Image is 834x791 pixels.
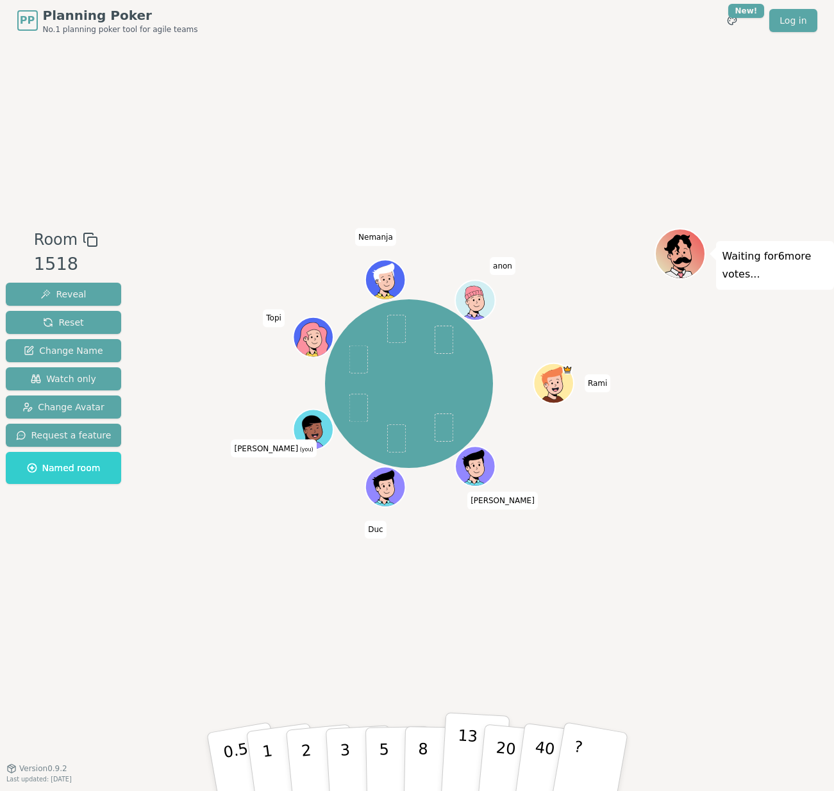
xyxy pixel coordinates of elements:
[365,521,386,539] span: Click to change your name
[22,401,104,413] span: Change Avatar
[6,311,122,334] button: Reset
[20,13,35,28] span: PP
[16,429,112,442] span: Request a feature
[6,776,72,783] span: Last updated: [DATE]
[722,247,828,283] p: Waiting for 6 more votes...
[728,4,765,18] div: New!
[298,447,313,453] span: (you)
[6,452,122,484] button: Named room
[17,6,198,35] a: PPPlanning PokerNo.1 planning poker tool for agile teams
[27,462,101,474] span: Named room
[562,365,572,375] span: Rami is the host
[6,395,122,419] button: Change Avatar
[31,372,96,385] span: Watch only
[585,374,610,392] span: Click to change your name
[34,251,98,278] div: 1518
[769,9,817,32] a: Log in
[490,257,515,275] span: Click to change your name
[467,492,538,510] span: Click to change your name
[6,367,122,390] button: Watch only
[231,440,316,458] span: Click to change your name
[721,9,744,32] button: New!
[43,24,198,35] span: No.1 planning poker tool for agile teams
[294,411,332,449] button: Click to change your avatar
[40,288,86,301] span: Reveal
[6,424,122,447] button: Request a feature
[6,763,67,774] button: Version0.9.2
[6,339,122,362] button: Change Name
[43,6,198,24] span: Planning Poker
[355,228,396,246] span: Click to change your name
[6,283,122,306] button: Reveal
[43,316,83,329] span: Reset
[263,310,285,328] span: Click to change your name
[19,763,67,774] span: Version 0.9.2
[34,228,78,251] span: Room
[24,344,103,357] span: Change Name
